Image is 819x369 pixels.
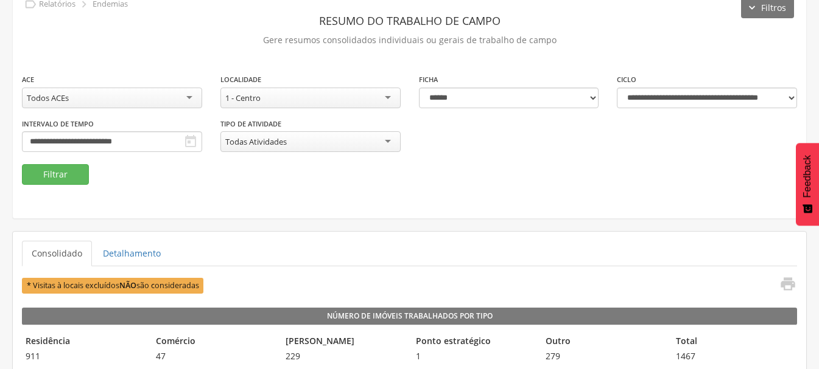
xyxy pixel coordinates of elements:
[220,119,281,129] label: Tipo de Atividade
[22,241,92,266] a: Consolidado
[225,92,261,103] div: 1 - Centro
[22,278,203,293] span: * Visitas à locais excluídos são consideradas
[282,350,406,362] span: 229
[282,335,406,349] legend: [PERSON_NAME]
[22,32,797,49] p: Gere resumos consolidados individuais ou gerais de trabalho de campo
[22,350,146,362] span: 911
[93,241,170,266] a: Detalhamento
[542,350,666,362] span: 279
[772,275,796,295] a: 
[412,350,536,362] span: 1
[802,155,813,198] span: Feedback
[22,119,94,129] label: Intervalo de Tempo
[27,92,69,103] div: Todos ACEs
[22,164,89,185] button: Filtrar
[183,134,198,149] i: 
[617,75,636,84] label: Ciclo
[22,308,797,325] legend: Número de Imóveis Trabalhados por Tipo
[22,75,34,84] label: ACE
[152,335,276,349] legend: Comércio
[672,350,796,362] span: 1467
[22,10,797,32] header: Resumo do Trabalho de Campo
[22,335,146,349] legend: Residência
[225,136,287,147] div: Todas Atividades
[419,75,438,84] label: Ficha
[119,280,136,291] b: NÃO
[412,335,536,349] legend: Ponto estratégico
[542,335,666,349] legend: Outro
[672,335,796,349] legend: Total
[220,75,261,84] label: Localidade
[779,275,796,292] i: 
[152,350,276,362] span: 47
[796,143,819,226] button: Feedback - Mostrar pesquisa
